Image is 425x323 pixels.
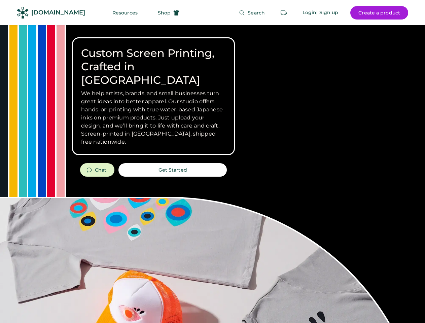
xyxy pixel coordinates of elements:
[248,10,265,15] span: Search
[17,7,29,19] img: Rendered Logo - Screens
[316,9,338,16] div: | Sign up
[277,6,290,20] button: Retrieve an order
[118,163,227,177] button: Get Started
[150,6,187,20] button: Shop
[158,10,171,15] span: Shop
[104,6,146,20] button: Resources
[303,9,317,16] div: Login
[81,89,226,146] h3: We help artists, brands, and small businesses turn great ideas into better apparel. Our studio of...
[31,8,85,17] div: [DOMAIN_NAME]
[80,163,114,177] button: Chat
[81,46,226,87] h1: Custom Screen Printing, Crafted in [GEOGRAPHIC_DATA]
[231,6,273,20] button: Search
[350,6,408,20] button: Create a product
